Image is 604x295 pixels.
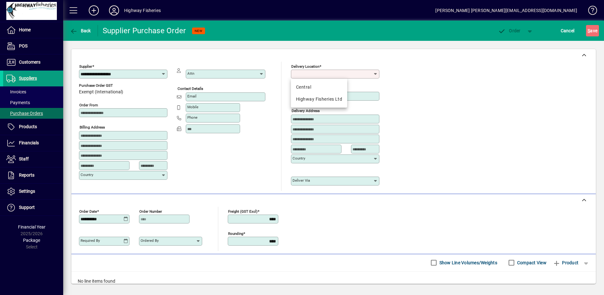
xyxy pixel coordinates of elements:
a: Financials [3,135,63,151]
a: Knowledge Base [583,1,596,22]
label: Show Line Volumes/Weights [438,260,497,266]
span: Back [70,28,91,33]
mat-label: Rounding [228,231,243,235]
a: Support [3,200,63,216]
span: NEW [195,29,202,33]
span: Product [553,258,578,268]
mat-label: Freight (GST excl) [228,209,257,213]
a: Purchase Orders [3,108,63,119]
span: Payments [6,100,30,105]
span: Support [19,205,35,210]
a: Customers [3,54,63,70]
a: Invoices [3,86,63,97]
span: Reports [19,173,34,178]
mat-label: Required by [81,238,100,243]
mat-label: Ordered by [141,238,159,243]
mat-label: Country [293,156,305,160]
mat-label: Order date [79,209,97,213]
span: ave [588,26,597,36]
div: Central [296,84,342,91]
a: Staff [3,151,63,167]
span: POS [19,43,27,48]
button: Add [84,5,104,16]
button: Product [550,257,582,268]
label: Compact View [516,260,547,266]
mat-label: Phone [187,115,197,120]
mat-label: Email [187,94,196,98]
mat-label: Supplier [79,64,92,69]
mat-option: Central [291,81,347,93]
button: Back [68,25,93,36]
app-page-header-button: Back [63,25,98,36]
mat-label: Delivery Location [291,64,319,69]
div: No line items found [71,272,596,291]
a: Reports [3,167,63,183]
button: Profile [104,5,124,16]
mat-label: Order from [79,103,98,107]
mat-label: Attn [187,71,194,76]
span: Suppliers [19,76,37,81]
div: Highway Fisheries Ltd [296,96,342,103]
span: Purchase Order GST [79,84,123,88]
span: Staff [19,156,29,161]
a: POS [3,38,63,54]
span: Invoices [6,89,26,94]
span: Financials [19,140,39,145]
mat-label: Order number [139,209,162,213]
a: Payments [3,97,63,108]
div: [PERSON_NAME] [PERSON_NAME][EMAIL_ADDRESS][DOMAIN_NAME] [435,5,577,16]
span: Package [23,238,40,243]
button: Cancel [559,25,576,36]
button: Save [586,25,599,36]
button: Order [495,25,524,36]
mat-option: Highway Fisheries Ltd [291,93,347,105]
div: Supplier Purchase Order [103,26,186,36]
span: Exempt (International) [79,90,123,95]
span: Settings [19,189,35,194]
span: Home [19,27,31,32]
mat-label: Mobile [187,105,198,109]
a: Settings [3,184,63,199]
a: Products [3,119,63,135]
mat-label: Deliver via [293,178,310,183]
div: Highway Fisheries [124,5,161,16]
span: Financial Year [18,224,45,229]
span: Cancel [561,26,575,36]
a: Home [3,22,63,38]
mat-label: Country [81,173,93,177]
span: Purchase Orders [6,111,43,116]
span: Order [498,28,521,33]
span: Customers [19,60,40,65]
span: S [588,28,590,33]
span: Products [19,124,37,129]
